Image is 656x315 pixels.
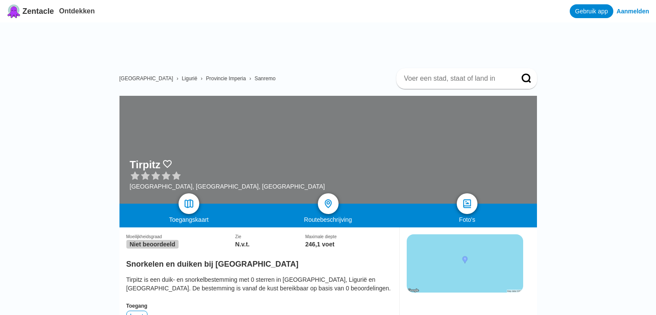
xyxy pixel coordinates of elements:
a: Aanmelden [617,8,649,15]
font: 246,1 voet [305,241,335,248]
a: Ligurië [182,76,197,82]
a: foto's [457,193,477,214]
a: Ontdekken [59,7,95,15]
a: Sanremo [254,76,276,82]
font: Toegang [126,303,148,309]
font: Foto's [459,216,475,223]
font: Maximale diepte [305,234,337,239]
a: kaart [179,193,199,214]
font: Tirpitz [130,159,161,170]
img: staticmap [407,234,523,293]
font: Snorkelen en duiken bij [GEOGRAPHIC_DATA] [126,260,298,268]
font: [GEOGRAPHIC_DATA], [GEOGRAPHIC_DATA], [GEOGRAPHIC_DATA] [130,183,325,190]
a: Gebruik app [570,4,613,18]
font: › [201,76,202,82]
font: Niet beoordeeld [130,241,176,248]
font: N.v.t. [235,241,249,248]
font: Moeilijkheidsgraad [126,234,162,239]
input: Voer een stad, staat of land in [403,74,509,83]
font: Routebeschrijving [304,216,352,223]
font: Zie [235,234,241,239]
a: Provincie Imperia [206,76,246,82]
font: Toegangskaart [169,216,209,223]
img: routebeschrijving [323,198,333,209]
iframe: Advertentie [126,22,537,61]
img: kaart [184,198,194,209]
font: › [249,76,251,82]
font: Gebruik app [575,8,608,15]
img: Zentacle-logo [7,4,21,18]
font: Zentacle [22,7,54,16]
font: Tirpitz is een duik- en snorkelbestemming met 0 sterren in [GEOGRAPHIC_DATA], Ligurië en [GEOGRAP... [126,276,391,292]
font: › [176,76,178,82]
a: [GEOGRAPHIC_DATA] [119,76,173,82]
img: foto's [462,198,472,209]
a: Zentacle-logoZentacle [7,4,54,18]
